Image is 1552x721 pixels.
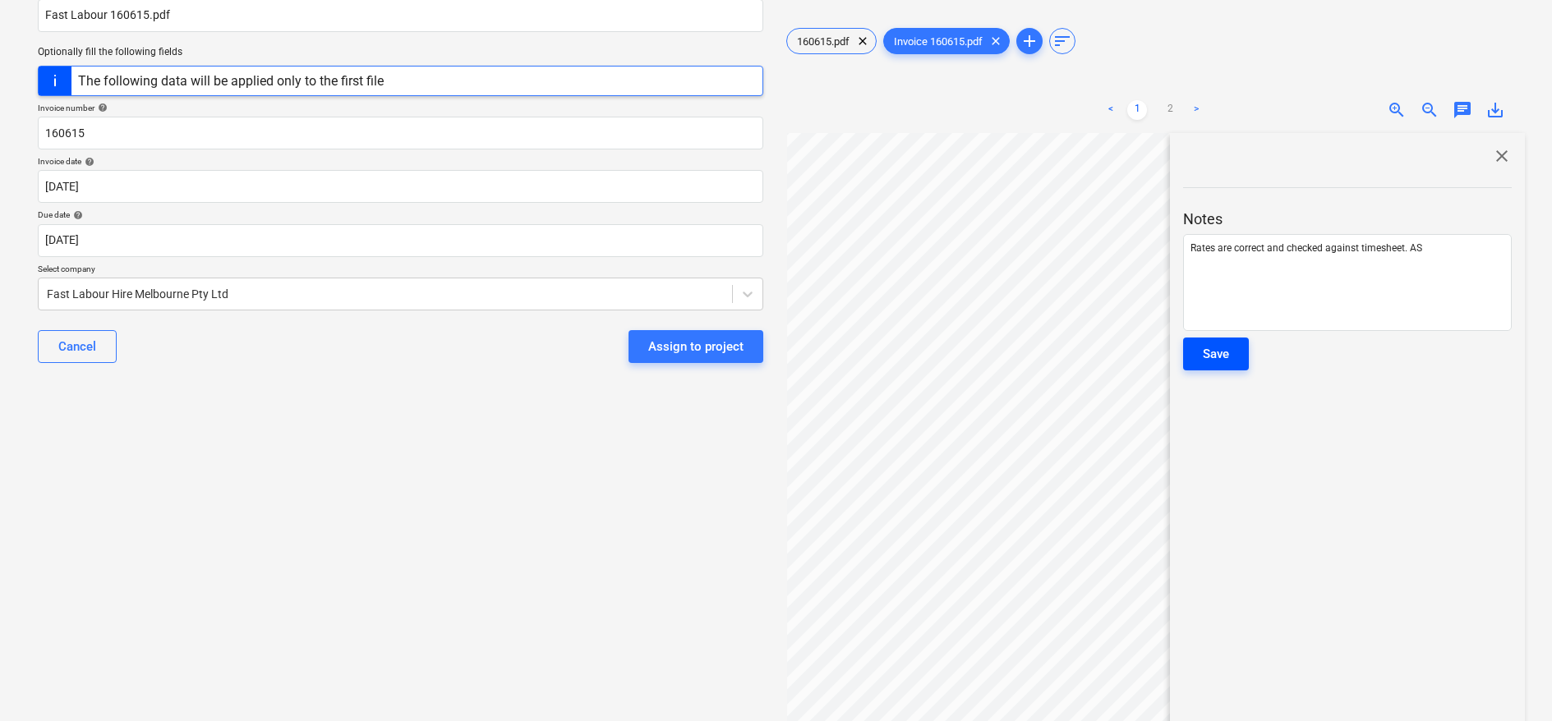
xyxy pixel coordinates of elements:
span: clear [986,31,1006,51]
span: Rates are correct and checked against timesheet. AS [1190,242,1422,254]
span: zoom_in [1387,100,1407,120]
p: Select company [38,264,763,278]
div: Save [1203,343,1229,365]
span: clear [853,31,873,51]
span: zoom_out [1420,100,1439,120]
span: 160615.pdf [787,35,859,48]
input: Invoice date not specified [38,170,763,203]
p: Optionally fill the following fields [38,45,763,59]
a: Next page [1186,100,1206,120]
div: Due date [38,209,763,220]
div: 160615.pdf [786,28,877,54]
div: Assign to project [648,336,744,357]
span: close [1492,146,1512,166]
span: chat [1453,100,1472,120]
span: save_alt [1485,100,1505,120]
span: Invoice 160615.pdf [884,35,992,48]
span: help [81,157,94,167]
div: Cancel [58,336,96,357]
iframe: Chat Widget [1470,642,1552,721]
div: Invoice date [38,156,763,167]
a: Page 1 is your current page [1127,100,1147,120]
div: Invoice 160615.pdf [883,28,1010,54]
a: Page 2 [1160,100,1180,120]
span: help [70,210,83,220]
button: Assign to project [629,330,763,363]
div: Invoice number [38,103,763,113]
input: Invoice number [38,117,763,149]
span: sort [1052,31,1072,51]
p: Notes [1183,209,1512,229]
span: add [1020,31,1039,51]
div: The following data will be applied only to the first file [78,73,384,89]
a: Previous page [1101,100,1121,120]
button: Cancel [38,330,117,363]
button: Save [1183,338,1249,370]
input: Due date not specified [38,224,763,257]
span: help [94,103,108,113]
